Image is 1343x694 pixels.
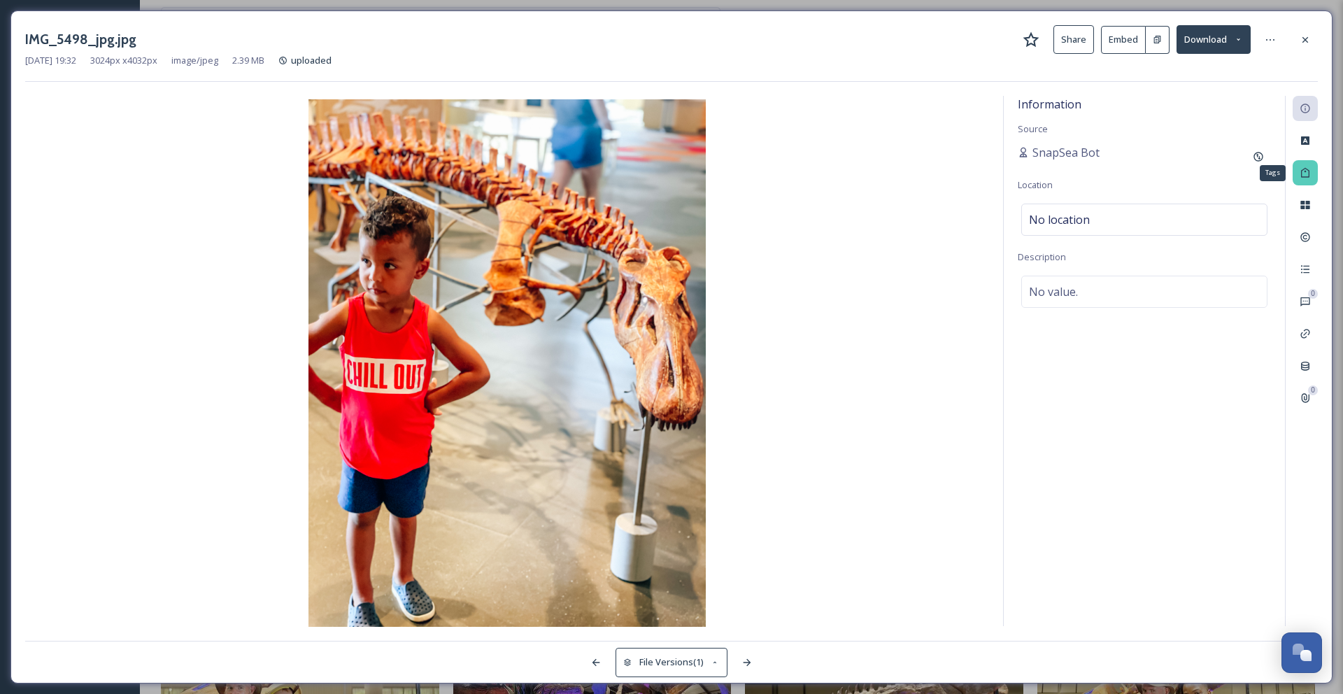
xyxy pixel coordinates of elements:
[171,54,218,67] span: image/jpeg
[1260,165,1286,180] div: Tags
[1032,144,1100,161] span: SnapSea Bot
[232,54,264,67] span: 2.39 MB
[25,99,989,630] img: 1PtrWniHHbcQW2RIsiNo12XCIDOncYSTI.jpg
[1177,25,1251,54] button: Download
[1053,25,1094,54] button: Share
[1281,632,1322,673] button: Open Chat
[1018,250,1066,263] span: Description
[616,648,727,677] button: File Versions(1)
[1308,385,1318,395] div: 0
[1029,283,1078,300] span: No value.
[1018,122,1048,135] span: Source
[1308,289,1318,299] div: 0
[291,54,332,66] span: uploaded
[90,54,157,67] span: 3024 px x 4032 px
[1018,97,1081,112] span: Information
[25,54,76,67] span: [DATE] 19:32
[1018,178,1053,191] span: Location
[25,29,136,50] h3: IMG_5498_jpg.jpg
[1029,211,1090,228] span: No location
[1101,26,1146,54] button: Embed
